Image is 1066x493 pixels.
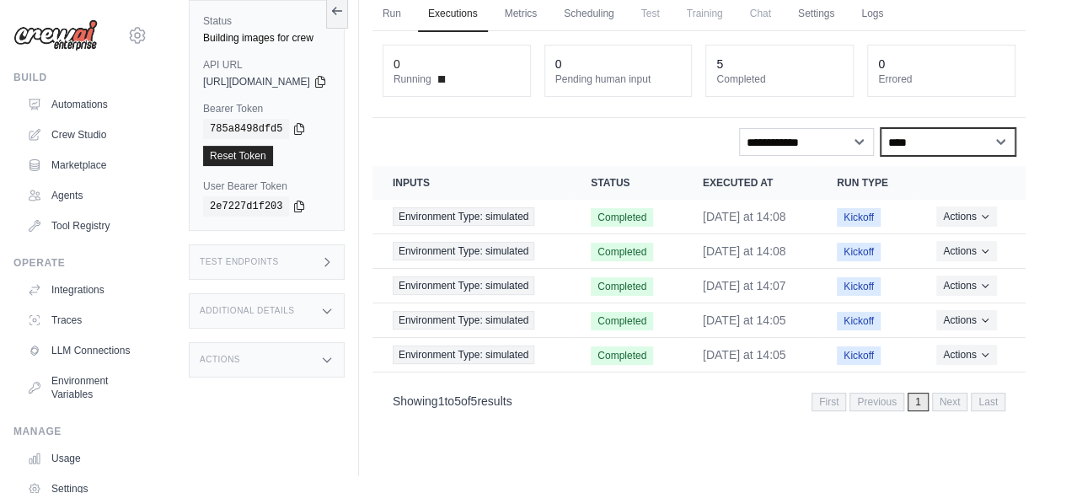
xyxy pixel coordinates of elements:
[393,346,535,364] span: Environment Type: simulated
[393,207,550,226] a: View execution details for Environment Type
[812,393,846,411] span: First
[936,310,996,330] button: Actions for execution
[393,276,535,295] span: Environment Type: simulated
[703,313,786,327] time: August 7, 2025 at 14:05 WAST
[393,311,535,330] span: Environment Type: simulated
[393,242,550,260] a: View execution details for Environment Type
[703,210,786,223] time: August 7, 2025 at 14:08 WAST
[837,346,881,365] span: Kickoff
[393,207,535,226] span: Environment Type: simulated
[837,243,881,261] span: Kickoff
[203,58,330,72] label: API URL
[393,242,535,260] span: Environment Type: simulated
[812,393,1005,411] nav: Pagination
[454,394,461,408] span: 5
[200,257,279,267] h3: Test Endpoints
[203,119,289,139] code: 785a8498dfd5
[591,346,653,365] span: Completed
[20,182,147,209] a: Agents
[20,367,147,408] a: Environment Variables
[20,152,147,179] a: Marketplace
[591,277,653,296] span: Completed
[203,102,330,115] label: Bearer Token
[13,71,147,84] div: Build
[200,355,240,365] h3: Actions
[703,348,786,362] time: August 7, 2025 at 14:05 WAST
[470,394,477,408] span: 5
[555,56,562,72] div: 0
[837,312,881,330] span: Kickoff
[203,75,310,88] span: [URL][DOMAIN_NAME]
[393,311,550,330] a: View execution details for Environment Type
[703,279,786,292] time: August 7, 2025 at 14:07 WAST
[878,56,885,72] div: 0
[20,276,147,303] a: Integrations
[932,393,968,411] span: Next
[372,166,1026,422] section: Crew executions table
[817,166,916,200] th: Run Type
[203,180,330,193] label: User Bearer Token
[20,91,147,118] a: Automations
[20,121,147,148] a: Crew Studio
[13,425,147,438] div: Manage
[394,56,400,72] div: 0
[837,208,881,227] span: Kickoff
[936,276,996,296] button: Actions for execution
[372,166,570,200] th: Inputs
[849,393,904,411] span: Previous
[878,72,1004,86] dt: Errored
[555,72,682,86] dt: Pending human input
[837,277,881,296] span: Kickoff
[716,72,843,86] dt: Completed
[20,337,147,364] a: LLM Connections
[393,393,512,410] p: Showing to of results
[591,243,653,261] span: Completed
[936,345,996,365] button: Actions for execution
[393,346,550,364] a: View execution details for Environment Type
[703,244,786,258] time: August 7, 2025 at 14:08 WAST
[203,14,330,28] label: Status
[393,276,550,295] a: View execution details for Environment Type
[203,146,273,166] a: Reset Token
[372,379,1026,422] nav: Pagination
[936,241,996,261] button: Actions for execution
[13,256,147,270] div: Operate
[971,393,1005,411] span: Last
[908,393,929,411] span: 1
[203,196,289,217] code: 2e7227d1f203
[936,206,996,227] button: Actions for execution
[394,72,431,86] span: Running
[591,312,653,330] span: Completed
[438,394,445,408] span: 1
[13,19,98,51] img: Logo
[716,56,723,72] div: 5
[683,166,817,200] th: Executed at
[20,307,147,334] a: Traces
[20,212,147,239] a: Tool Registry
[591,208,653,227] span: Completed
[20,445,147,472] a: Usage
[200,306,294,316] h3: Additional Details
[203,31,330,45] div: Building images for crew
[570,166,683,200] th: Status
